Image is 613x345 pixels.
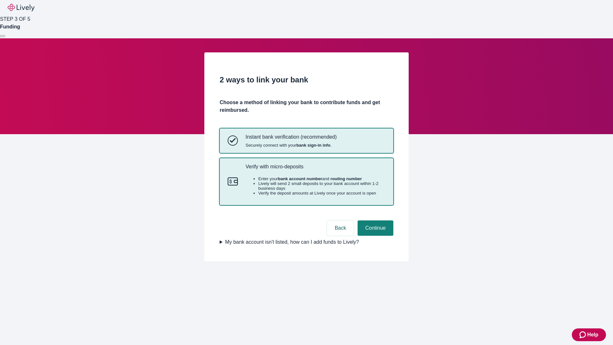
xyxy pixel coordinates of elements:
li: Lively will send 2 small deposits to your bank account within 1-2 business days [258,181,385,191]
li: Verify the deposit amounts at Lively once your account is open [258,191,385,195]
strong: bank sign-in info [296,143,330,148]
span: Securely connect with your . [246,143,337,148]
button: Instant bank verificationInstant bank verification (recommended)Securely connect with yourbank si... [220,129,393,152]
button: Zendesk support iconHelp [572,328,606,341]
button: Back [327,220,354,236]
strong: routing number [330,176,362,181]
p: Verify with micro-deposits [246,164,385,170]
span: Help [587,331,598,339]
h4: Choose a method of linking your bank to contribute funds and get reimbursed. [220,99,393,114]
svg: Zendesk support icon [579,331,587,339]
img: Lively [8,4,34,11]
button: Micro-depositsVerify with micro-depositsEnter yourbank account numberand routing numberLively wil... [220,158,393,205]
li: Enter your and [258,176,385,181]
button: Continue [358,220,393,236]
h2: 2 ways to link your bank [220,74,393,86]
summary: My bank account isn't listed, how can I add funds to Lively? [220,238,393,246]
p: Instant bank verification (recommended) [246,134,337,140]
svg: Instant bank verification [228,135,238,146]
strong: bank account number [278,176,322,181]
svg: Micro-deposits [228,176,238,187]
